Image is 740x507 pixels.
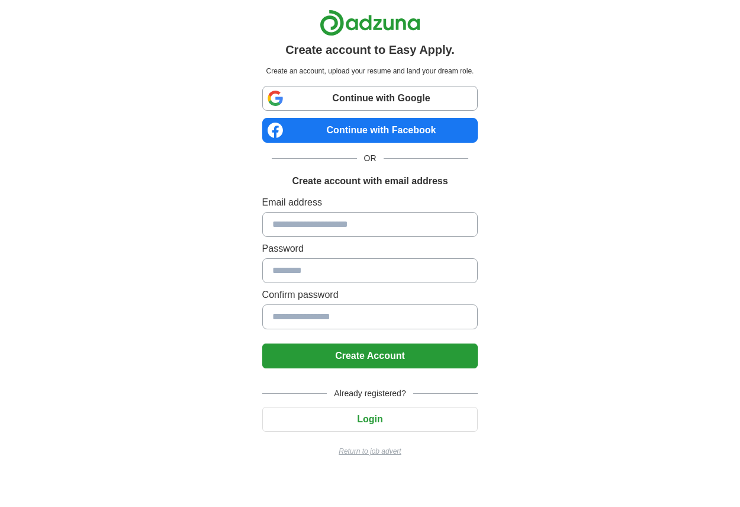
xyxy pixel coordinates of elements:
span: Already registered? [327,387,413,400]
p: Create an account, upload your resume and land your dream role. [265,66,476,76]
h1: Create account with email address [292,174,448,188]
span: OR [357,152,384,165]
button: Login [262,407,478,432]
h1: Create account to Easy Apply. [285,41,455,59]
a: Continue with Google [262,86,478,111]
label: Password [262,242,478,256]
label: Confirm password [262,288,478,302]
a: Continue with Facebook [262,118,478,143]
label: Email address [262,195,478,210]
a: Login [262,414,478,424]
button: Create Account [262,344,478,368]
img: Adzuna logo [320,9,420,36]
a: Return to job advert [262,446,478,457]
